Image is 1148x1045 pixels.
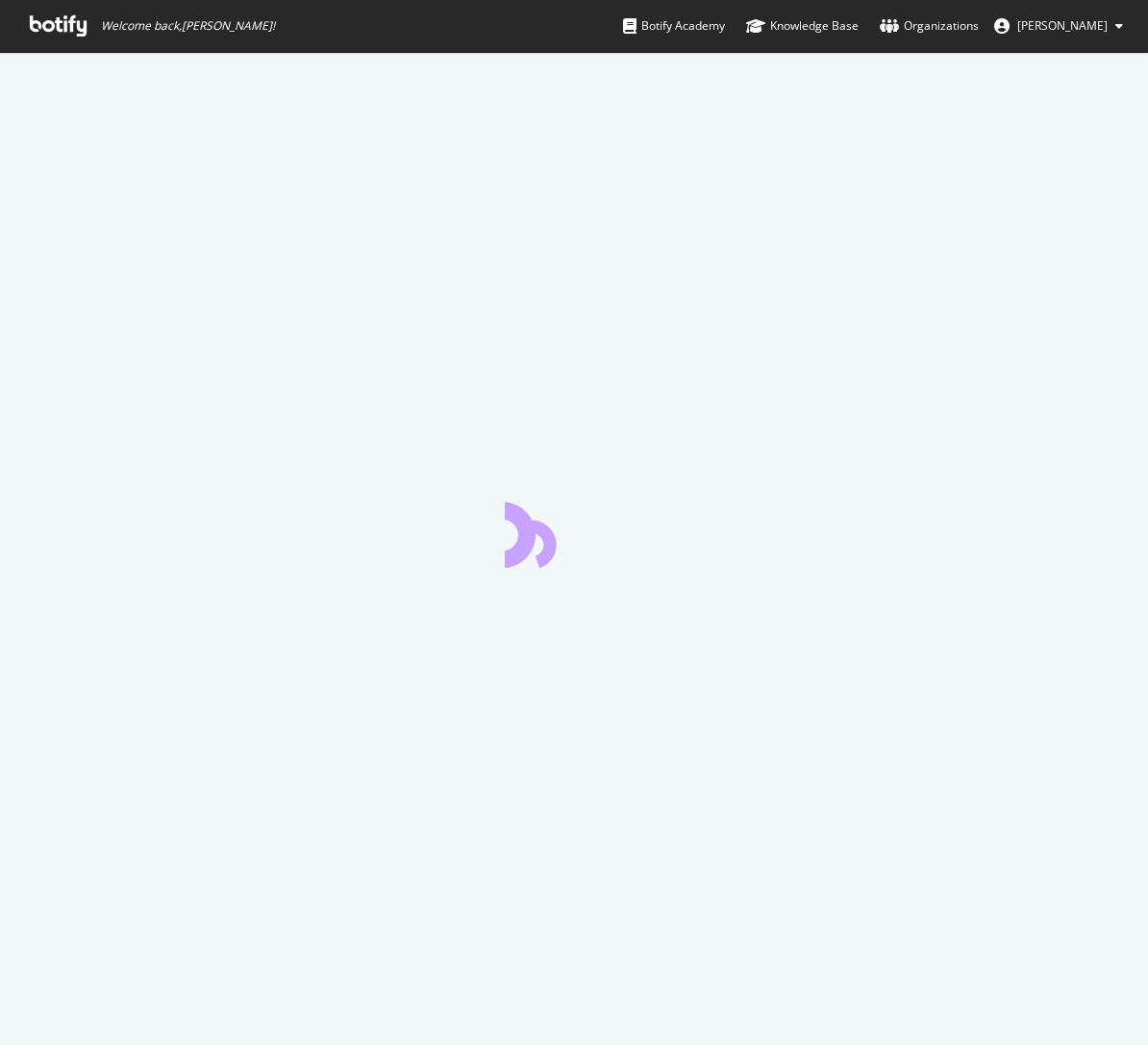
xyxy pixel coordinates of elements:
div: Knowledge Base [746,16,859,36]
div: Botify Academy [623,16,725,36]
span: Eva Langelotti [1017,17,1108,34]
div: animation [505,498,643,568]
div: Organizations [880,16,979,36]
button: [PERSON_NAME] [979,11,1138,41]
span: Welcome back, [PERSON_NAME] ! [101,18,275,34]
